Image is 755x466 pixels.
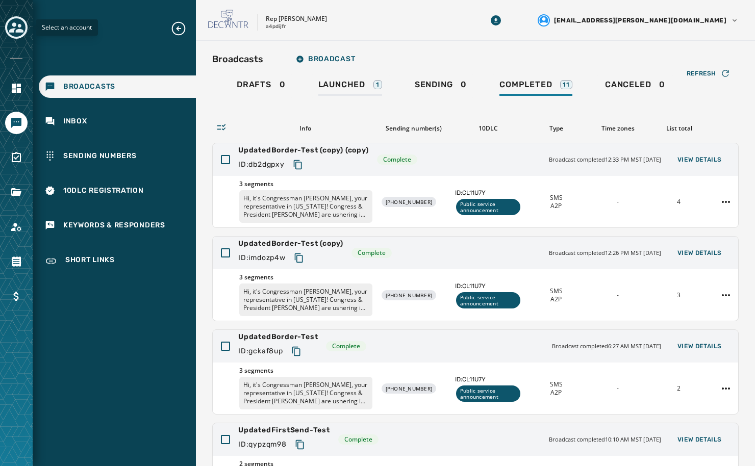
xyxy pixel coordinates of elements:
span: UpdatedBorder-Test (copy) [238,239,343,249]
span: ID: CL11U7Y [455,282,521,290]
a: Navigate to Keywords & Responders [39,214,196,237]
span: Completed [499,80,552,90]
span: ID: db2dgpxy [238,160,285,170]
a: Navigate to Billing [5,285,28,307]
span: View Details [677,435,722,444]
div: Public service announcement [456,292,520,308]
span: Broadcasts [63,82,115,92]
span: Launched [318,80,365,90]
span: View Details [677,342,722,350]
span: Sending [415,80,453,90]
p: Rep [PERSON_NAME] [266,15,327,23]
span: UpdatedBorder-Test [238,332,318,342]
span: View Details [677,156,722,164]
a: Navigate to Sending Numbers [39,145,196,167]
span: 3 segments [239,367,372,375]
div: Public service announcement [456,199,520,215]
a: Completed11 [491,74,581,98]
p: Hi, it's Congressman [PERSON_NAME], your representative in [US_STATE]! Congress & President [PERS... [239,283,372,316]
div: Public service announcement [456,385,520,402]
button: UpdatedBorder-Test action menu [718,380,734,397]
span: ID: CL11U7Y [455,375,521,383]
span: 10DLC Registration [63,186,144,196]
a: Navigate to Home [5,77,28,99]
span: Broadcast completed 12:26 PM MST [DATE] [549,249,661,257]
button: UpdatedBorder-Test (copy) action menu [718,287,734,303]
div: 2 [652,384,706,393]
span: Short Links [65,255,115,267]
button: View Details [669,152,730,167]
button: UpdatedBorder-Test (copy) (copy) action menu [718,194,734,210]
span: SMS [550,380,563,389]
span: View Details [677,249,722,257]
span: 3 segments [239,273,372,281]
span: SMS [550,287,563,295]
button: Copy text to clipboard [289,156,307,174]
button: View Details [669,339,730,353]
span: Broadcast completed 6:27 AM MST [DATE] [552,342,661,351]
span: Refresh [687,69,716,77]
button: Toggle account select drawer [5,16,28,39]
span: Drafts [237,80,271,90]
button: Copy text to clipboard [287,342,306,360]
a: Drafts0 [229,74,294,98]
button: User settings [534,10,743,31]
a: Navigate to Messaging [5,112,28,134]
span: Broadcast completed 10:10 AM MST [DATE] [549,435,661,444]
a: Navigate to 10DLC Registration [39,179,196,202]
div: [PHONE_NUMBER] [382,290,437,300]
div: 4 [652,198,706,206]
p: Hi, it's Congressman [PERSON_NAME], your representative in [US_STATE]! Congress & President [PERS... [239,377,372,409]
span: ID: imdozp4w [238,253,286,263]
button: Refresh [678,65,739,82]
span: UpdatedBorder-Test (copy) (copy) [238,145,369,156]
button: View Details [669,246,730,260]
div: [PHONE_NUMBER] [382,383,437,394]
div: Sending number(s) [380,124,447,133]
a: Navigate to Broadcasts [39,75,196,98]
a: Navigate to Files [5,181,28,203]
div: - [591,291,644,299]
button: Broadcast [288,49,363,69]
span: SMS [550,194,563,202]
span: Broadcast completed 12:33 PM MST [DATE] [549,156,661,164]
a: Launched1 [310,74,390,98]
div: [PHONE_NUMBER] [382,197,437,207]
div: Time zones [591,124,645,133]
button: Expand sub nav menu [170,20,195,37]
div: 11 [560,80,572,89]
button: Copy text to clipboard [291,435,309,454]
div: List total [652,124,706,133]
button: Copy text to clipboard [290,249,308,267]
div: 0 [415,80,467,96]
span: Keywords & Responders [63,220,165,230]
span: Complete [383,156,411,164]
div: 0 [237,80,286,96]
p: a4pdijfr [266,23,286,31]
a: Canceled0 [597,74,673,98]
p: Hi, it's Congressman [PERSON_NAME], your representative in [US_STATE]! Congress & President [PERS... [239,190,372,223]
a: Navigate to Inbox [39,110,196,133]
button: Download Menu [487,11,505,30]
div: Info [239,124,372,133]
span: 3 segments [239,180,372,188]
div: Type [530,124,583,133]
a: Navigate to Short Links [39,249,196,273]
div: - [591,198,644,206]
span: Inbox [63,116,87,126]
span: Sending Numbers [63,151,137,161]
span: ID: gckaf8up [238,346,283,356]
h2: Broadcasts [212,52,263,66]
span: Complete [332,342,360,350]
span: Canceled [605,80,651,90]
span: [EMAIL_ADDRESS][PERSON_NAME][DOMAIN_NAME] [554,16,726,24]
span: Broadcast [296,55,355,63]
div: 3 [652,291,706,299]
span: A2P [550,202,562,210]
button: View Details [669,432,730,447]
a: Sending0 [407,74,475,98]
span: ID: qypzqm98 [238,439,287,450]
div: 0 [605,80,665,96]
span: Complete [358,249,386,257]
div: - [591,384,644,393]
